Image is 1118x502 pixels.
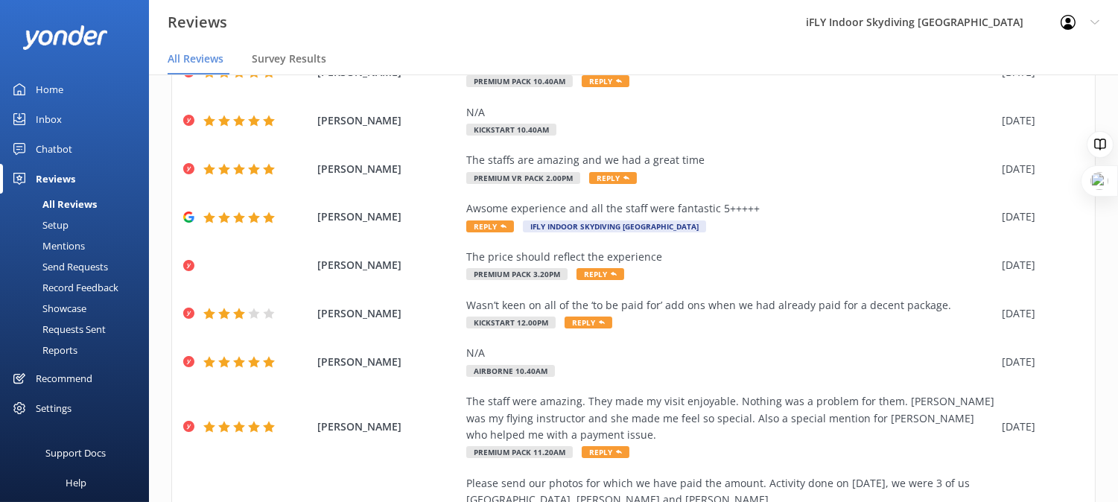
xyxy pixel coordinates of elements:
[317,354,459,370] span: [PERSON_NAME]
[589,172,637,184] span: Reply
[9,340,77,360] div: Reports
[1002,161,1076,177] div: [DATE]
[9,194,97,215] div: All Reviews
[9,319,106,340] div: Requests Sent
[466,393,994,443] div: The staff were amazing. They made my visit enjoyable. Nothing was a problem for them. [PERSON_NAM...
[9,235,85,256] div: Mentions
[36,363,92,393] div: Recommend
[9,277,118,298] div: Record Feedback
[466,124,556,136] span: Kickstart 10.40am
[9,340,149,360] a: Reports
[466,365,555,377] span: Airborne 10.40am
[9,215,149,235] a: Setup
[9,298,86,319] div: Showcase
[22,25,108,50] img: yonder-white-logo.png
[466,200,994,217] div: Awsome experience and all the staff were fantastic 5+++++
[9,298,149,319] a: Showcase
[9,194,149,215] a: All Reviews
[1002,112,1076,129] div: [DATE]
[1002,305,1076,322] div: [DATE]
[317,257,459,273] span: [PERSON_NAME]
[252,51,326,66] span: Survey Results
[1002,209,1076,225] div: [DATE]
[577,268,624,280] span: Reply
[36,134,72,164] div: Chatbot
[1002,419,1076,435] div: [DATE]
[466,446,573,458] span: Premium Pack 11.20am
[565,317,612,328] span: Reply
[9,256,108,277] div: Send Requests
[36,164,75,194] div: Reviews
[466,249,994,265] div: The price should reflect the experience
[466,152,994,168] div: The staffs are amazing and we had a great time
[1002,354,1076,370] div: [DATE]
[317,305,459,322] span: [PERSON_NAME]
[36,393,72,423] div: Settings
[9,215,69,235] div: Setup
[1002,257,1076,273] div: [DATE]
[466,268,568,280] span: Premium Pack 3.20pm
[66,468,86,498] div: Help
[466,75,573,87] span: Premium Pack 10.40am
[466,345,994,361] div: N/A
[466,172,580,184] span: Premium VR Pack 2.00pm
[317,112,459,129] span: [PERSON_NAME]
[9,277,149,298] a: Record Feedback
[582,446,629,458] span: Reply
[36,74,63,104] div: Home
[466,297,994,314] div: Wasn’t keen on all of the ‘to be paid for’ add ons when we had already paid for a decent package.
[168,51,223,66] span: All Reviews
[523,220,706,232] span: iFLY Indoor Skydiving [GEOGRAPHIC_DATA]
[46,438,107,468] div: Support Docs
[9,319,149,340] a: Requests Sent
[582,75,629,87] span: Reply
[9,256,149,277] a: Send Requests
[317,161,459,177] span: [PERSON_NAME]
[36,104,62,134] div: Inbox
[466,220,514,232] span: Reply
[466,317,556,328] span: Kickstart 12.00pm
[317,419,459,435] span: [PERSON_NAME]
[9,235,149,256] a: Mentions
[168,10,227,34] h3: Reviews
[317,209,459,225] span: [PERSON_NAME]
[466,104,994,121] div: N/A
